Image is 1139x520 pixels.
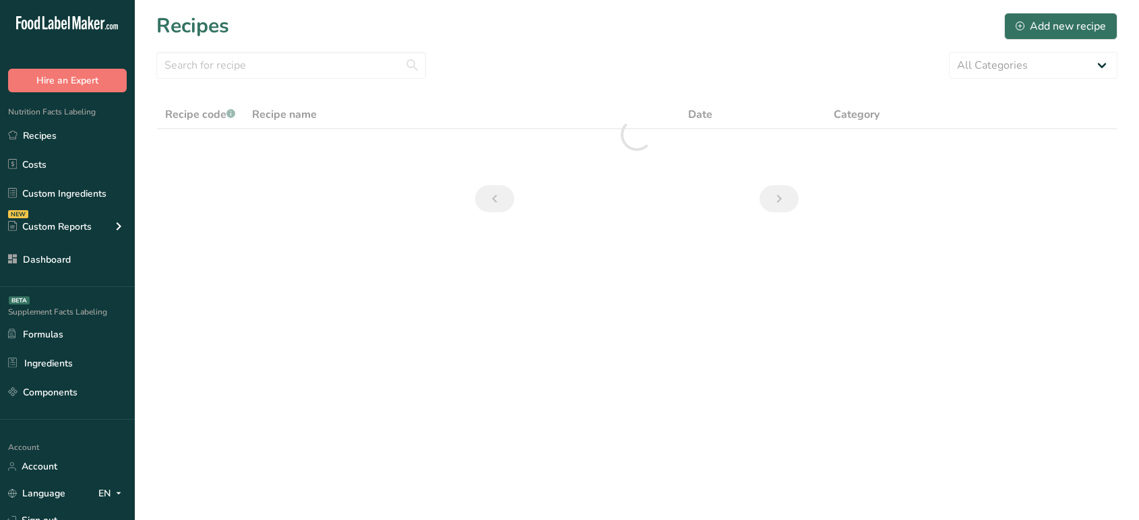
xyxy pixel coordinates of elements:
a: Next page [760,185,799,212]
div: EN [98,486,127,502]
button: Add new recipe [1004,13,1117,40]
div: BETA [9,296,30,304]
h1: Recipes [156,11,229,41]
div: Custom Reports [8,220,92,234]
a: Language [8,482,65,505]
a: Previous page [475,185,514,212]
button: Hire an Expert [8,69,127,92]
div: NEW [8,210,28,218]
input: Search for recipe [156,52,426,79]
div: Add new recipe [1016,18,1106,34]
